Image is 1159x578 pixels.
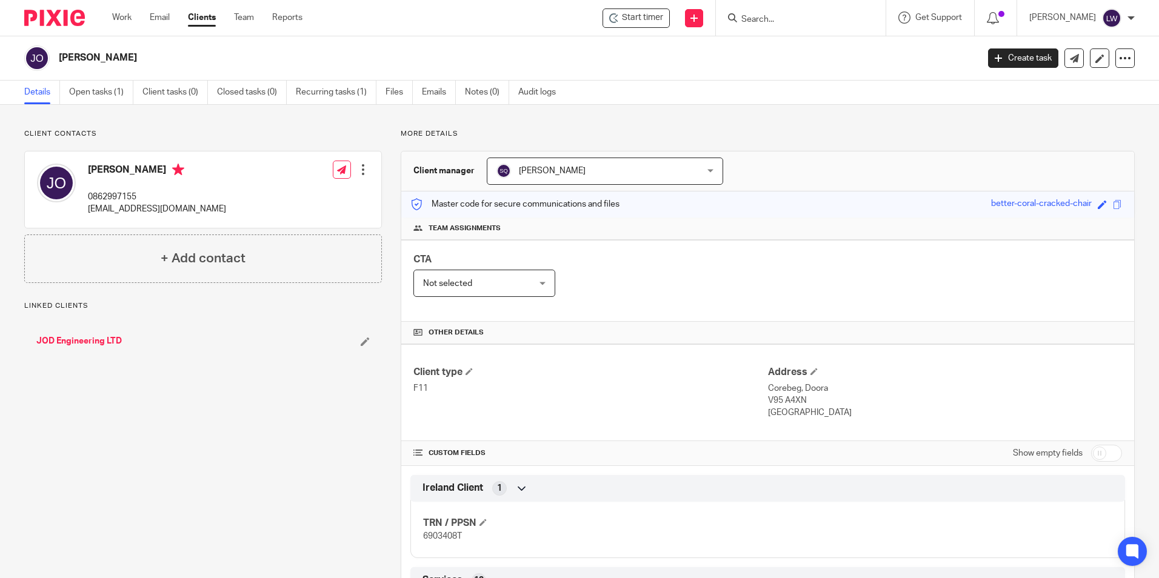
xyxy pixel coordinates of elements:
h4: Address [768,366,1122,379]
img: svg%3E [24,45,50,71]
span: CTA [413,254,432,264]
a: Open tasks (1) [69,81,133,104]
p: 0862997155 [88,191,226,203]
p: F11 [413,382,767,394]
p: Linked clients [24,301,382,311]
p: More details [401,129,1135,139]
a: Work [112,12,132,24]
div: John O'Dwyer [603,8,670,28]
a: Details [24,81,60,104]
a: Client tasks (0) [142,81,208,104]
span: Team assignments [429,224,501,233]
p: Client contacts [24,129,382,139]
span: 1 [497,482,502,494]
a: Files [386,81,413,104]
p: Master code for secure communications and files [410,198,620,210]
h4: [PERSON_NAME] [88,164,226,179]
img: Pixie [24,10,85,26]
h2: [PERSON_NAME] [59,51,787,64]
a: Emails [422,81,456,104]
span: 6903408T [423,532,462,540]
a: JOD Engineering LTD [36,335,122,347]
a: Clients [188,12,216,24]
span: Ireland Client [423,482,483,494]
span: Not selected [423,279,472,288]
img: svg%3E [496,164,511,178]
a: Reports [272,12,302,24]
p: V95 A4XN [768,394,1122,407]
i: Primary [172,164,184,176]
img: svg%3E [37,164,76,202]
a: Recurring tasks (1) [296,81,376,104]
span: [PERSON_NAME] [519,167,586,175]
p: Corebeg, Doora [768,382,1122,394]
span: Get Support [915,13,962,22]
h4: TRN / PPSN [423,517,767,530]
a: Team [234,12,254,24]
img: svg%3E [1102,8,1121,28]
input: Search [740,15,849,25]
p: [EMAIL_ADDRESS][DOMAIN_NAME] [88,203,226,215]
p: [PERSON_NAME] [1029,12,1096,24]
h4: + Add contact [161,249,245,268]
a: Closed tasks (0) [217,81,287,104]
a: Email [150,12,170,24]
h4: Client type [413,366,767,379]
label: Show empty fields [1013,447,1083,459]
span: Start timer [622,12,663,24]
a: Audit logs [518,81,565,104]
p: [GEOGRAPHIC_DATA] [768,407,1122,419]
a: Notes (0) [465,81,509,104]
a: Create task [988,48,1058,68]
h3: Client manager [413,165,475,177]
span: Other details [429,328,484,337]
div: better-coral-cracked-chair [991,198,1092,211]
h4: CUSTOM FIELDS [413,448,767,458]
